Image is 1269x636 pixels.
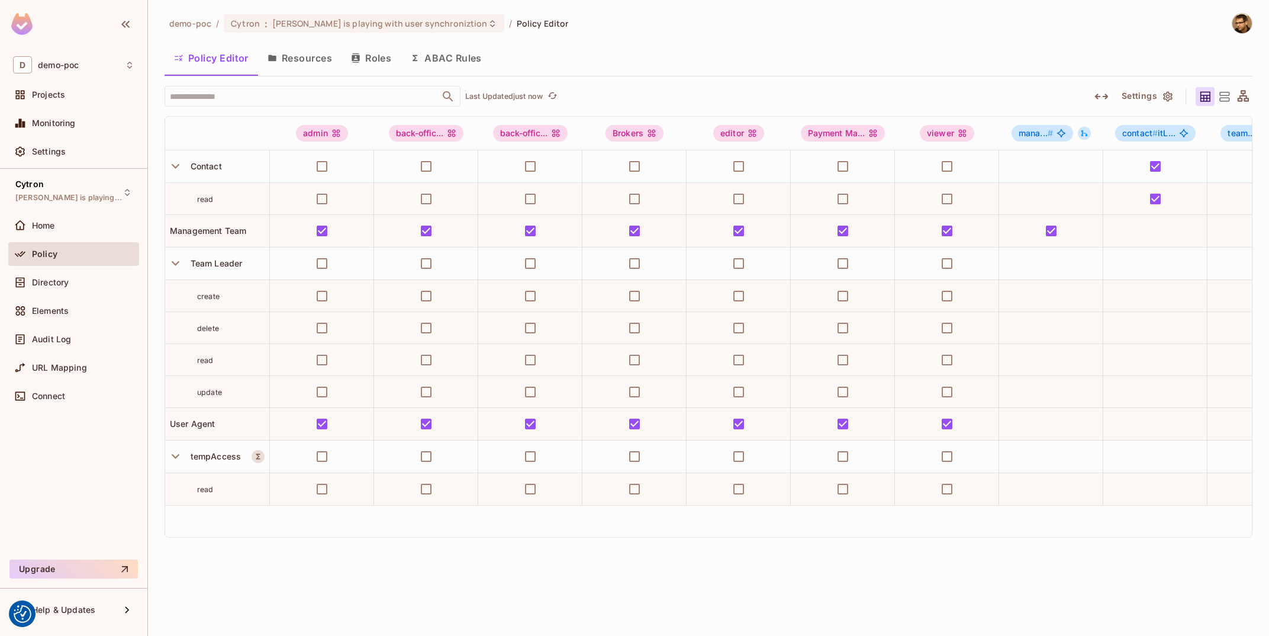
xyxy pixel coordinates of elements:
[14,605,31,623] button: Consent Preferences
[296,125,348,142] div: admin
[13,56,32,73] span: D
[547,91,558,102] span: refresh
[493,125,568,142] span: back-office-specialist
[197,356,214,365] span: read
[197,324,219,333] span: delete
[32,147,66,156] span: Settings
[15,179,44,189] span: Cytron
[1019,128,1053,138] span: mana...
[801,125,885,142] span: Payment Manager Role
[197,485,214,494] span: read
[231,18,260,29] span: Cytron
[1012,125,1073,142] span: management-team#consists
[1232,14,1252,33] img: Tomáš Jelínek
[272,18,487,29] span: [PERSON_NAME] is playing with user synchroniztion
[197,388,222,397] span: update
[32,363,87,372] span: URL Mapping
[517,18,569,29] span: Policy Editor
[920,125,974,142] div: viewer
[32,391,65,401] span: Connect
[1122,128,1158,138] span: contact
[165,226,246,236] span: Management Team
[216,18,219,29] li: /
[11,13,33,35] img: SReyMgAAAABJRU5ErkJggg==
[32,306,69,316] span: Elements
[1117,87,1176,106] button: Settings
[545,89,559,104] button: refresh
[9,560,138,579] button: Upgrade
[252,450,265,463] button: A Resource Set is a dynamically conditioned resource, defined by real-time criteria.
[38,60,79,70] span: Workspace: demo-poc
[186,451,241,461] span: tempAccess
[197,292,220,301] span: create
[401,43,491,73] button: ABAC Rules
[801,125,885,142] div: Payment Ma...
[1152,128,1158,138] span: #
[32,278,69,287] span: Directory
[465,92,543,101] p: Last Updated just now
[1122,129,1175,138] span: itL...
[32,249,57,259] span: Policy
[1228,128,1260,138] span: team...
[543,89,559,104] span: Click to refresh data
[32,118,76,128] span: Monitoring
[342,43,401,73] button: Roles
[14,605,31,623] img: Revisit consent button
[389,125,464,142] span: back-office-admin
[169,18,211,29] span: the active workspace
[197,195,214,204] span: read
[186,161,222,171] span: Contact
[493,125,568,142] div: back-offic...
[186,258,243,268] span: Team Leader
[258,43,342,73] button: Resources
[32,605,95,615] span: Help & Updates
[32,335,71,344] span: Audit Log
[713,125,764,142] div: editor
[389,125,464,142] div: back-offic...
[509,18,512,29] li: /
[165,419,215,429] span: User Agent
[440,88,456,105] button: Open
[15,193,122,203] span: [PERSON_NAME] is playing with user synchroniztion
[1115,125,1196,142] span: contact#itLicensed
[32,221,55,230] span: Home
[32,90,65,99] span: Projects
[1048,128,1053,138] span: #
[264,19,268,28] span: :
[165,43,258,73] button: Policy Editor
[605,125,664,142] div: Brokers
